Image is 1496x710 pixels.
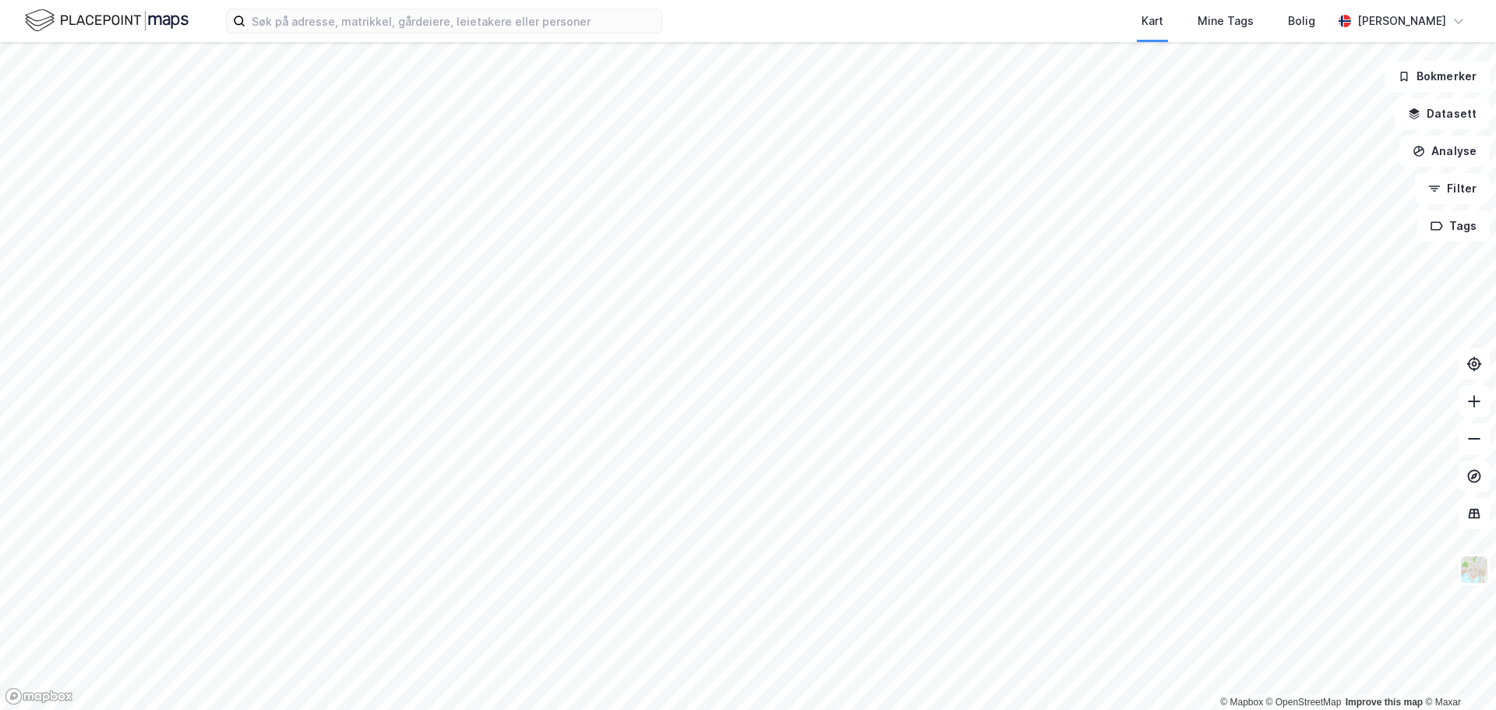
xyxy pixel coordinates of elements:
[245,9,662,33] input: Søk på adresse, matrikkel, gårdeiere, leietakere eller personer
[1357,12,1446,30] div: [PERSON_NAME]
[1418,635,1496,710] div: Kontrollprogram for chat
[1385,61,1490,92] button: Bokmerker
[1198,12,1254,30] div: Mine Tags
[1395,98,1490,129] button: Datasett
[1459,555,1489,585] img: Z
[1141,12,1163,30] div: Kart
[1399,136,1490,167] button: Analyse
[1346,697,1423,708] a: Improve this map
[1415,173,1490,204] button: Filter
[1417,210,1490,242] button: Tags
[1220,697,1263,708] a: Mapbox
[25,7,189,34] img: logo.f888ab2527a4732fd821a326f86c7f29.svg
[1288,12,1315,30] div: Bolig
[1418,635,1496,710] iframe: Chat Widget
[1266,697,1342,708] a: OpenStreetMap
[5,687,73,705] a: Mapbox homepage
